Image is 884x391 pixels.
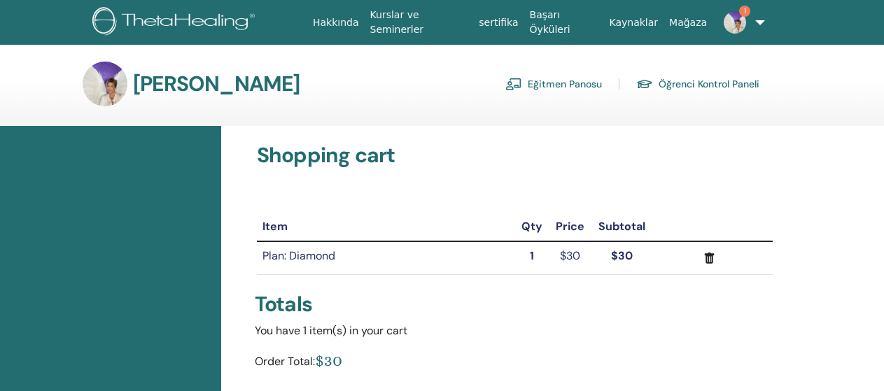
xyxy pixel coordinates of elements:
[603,10,664,36] a: Kaynaklar
[255,322,775,339] div: You have 1 item(s) in your cart
[636,78,653,90] img: graduation-cap.svg
[473,10,524,36] a: sertifika
[549,241,591,274] td: $30
[257,143,773,168] h3: Shopping cart
[591,213,652,241] th: Subtotal
[739,6,750,17] span: 1
[257,213,515,241] th: Item
[133,71,300,97] h3: [PERSON_NAME]
[315,350,342,371] div: $30
[724,11,746,34] img: default.jpg
[636,73,759,95] a: Öğrenci Kontrol Paneli
[255,292,775,317] div: Totals
[530,248,534,263] strong: 1
[524,2,604,43] a: Başarı Öyküleri
[257,241,515,274] td: Plan: Diamond
[505,73,602,95] a: Eğitmen Panosu
[307,10,365,36] a: Hakkında
[549,213,591,241] th: Price
[505,78,522,90] img: chalkboard-teacher.svg
[255,350,315,376] div: Order Total:
[365,2,474,43] a: Kurslar ve Seminerler
[83,62,127,106] img: default.jpg
[514,213,549,241] th: Qty
[664,10,713,36] a: Mağaza
[92,7,260,38] img: logo.png
[611,248,633,263] strong: $30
